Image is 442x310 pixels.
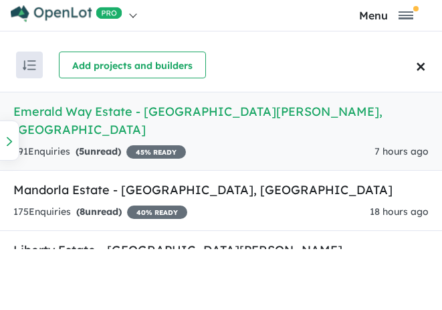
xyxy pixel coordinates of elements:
span: × [416,48,426,82]
button: Add projects and builders [59,52,206,78]
img: Openlot PRO Logo White [11,5,122,22]
strong: ( unread) [76,145,121,157]
strong: ( unread) [76,206,122,218]
span: 45 % READY [126,145,186,159]
button: Close [412,38,442,92]
span: 5 [79,145,84,157]
div: 191 Enquir ies [13,144,186,160]
h5: Emerald Way Estate - [GEOGRAPHIC_DATA][PERSON_NAME] , [GEOGRAPHIC_DATA] [13,102,429,139]
div: 175 Enquir ies [13,204,187,220]
span: 8 [80,206,85,218]
h5: Liberty Estate - [GEOGRAPHIC_DATA][PERSON_NAME] , [GEOGRAPHIC_DATA] [13,241,429,277]
span: 40 % READY [127,206,187,219]
span: 7 hours ago [374,145,429,157]
button: Toggle navigation [333,9,439,21]
span: 18 hours ago [370,206,429,218]
img: sort.svg [23,60,36,70]
h5: Mandorla Estate - [GEOGRAPHIC_DATA] , [GEOGRAPHIC_DATA] [13,181,429,199]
